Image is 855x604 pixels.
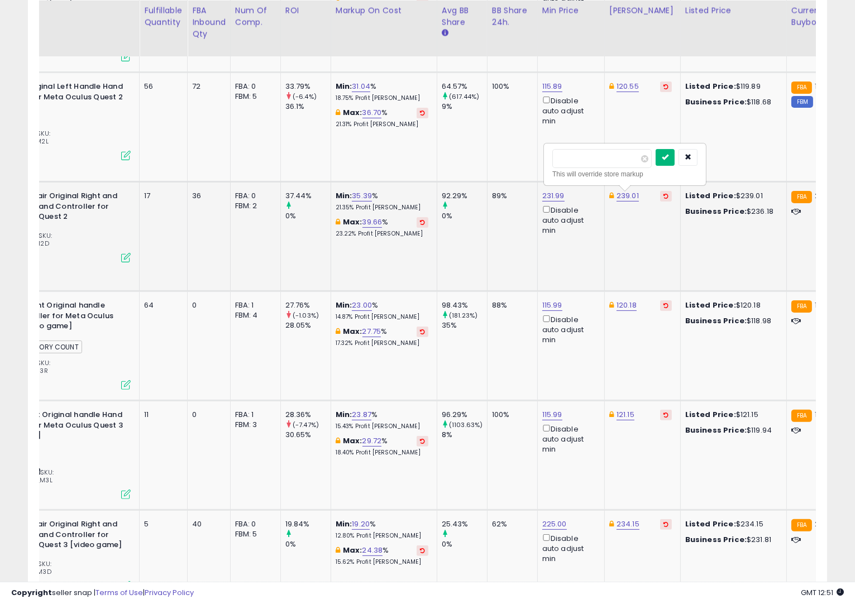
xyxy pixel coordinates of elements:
a: 120.55 [617,81,639,92]
a: 121.15 [617,409,634,420]
i: This overrides the store level max markup for this listing [336,109,340,116]
div: FBA: 0 [235,519,272,529]
div: $119.89 [685,82,778,92]
div: Num of Comp. [235,5,276,28]
b: Listed Price: [685,409,736,420]
div: FBM: 5 [235,529,272,539]
b: Business Price: [685,97,747,107]
div: Min Price [542,5,600,17]
b: Business Price: [685,315,747,326]
a: 31.04 [352,81,370,92]
b: Listed Price: [685,190,736,201]
div: Current Buybox Price [791,5,849,28]
div: 88% [492,300,529,310]
div: FBM: 3 [235,420,272,430]
div: Listed Price [685,5,782,17]
div: 37.44% [285,191,331,201]
b: Listed Price: [685,81,736,92]
div: 0% [285,539,331,549]
div: 62% [492,519,529,529]
div: Disable auto adjust min [542,204,596,236]
div: 100% [492,410,529,420]
div: 36 [192,191,222,201]
b: Max: [343,545,362,555]
div: This will override store markup [552,169,698,180]
div: 25.43% [442,519,487,529]
span: 2025-10-12 12:51 GMT [801,587,844,598]
th: The percentage added to the cost of goods (COGS) that forms the calculator for Min & Max prices. [331,1,437,56]
div: % [336,217,428,238]
p: 12.80% Profit [PERSON_NAME] [336,532,428,540]
a: 35.39 [352,190,372,202]
div: 98.43% [442,300,487,310]
span: 234.15 [815,519,838,529]
div: 28.36% [285,410,331,420]
small: FBA [791,82,812,94]
b: Business Price: [685,425,747,435]
div: $121.15 [685,410,778,420]
div: FBM: 2 [235,201,272,211]
div: 27.76% [285,300,331,310]
a: 234.15 [617,519,639,530]
div: 72 [192,82,222,92]
a: 231.99 [542,190,565,202]
div: Fulfillable Quantity [144,5,183,28]
a: 27.75 [362,326,381,337]
div: 30.65% [285,430,331,440]
div: $119.94 [685,425,778,435]
div: % [336,82,428,102]
a: 115.99 [542,300,562,311]
i: This overrides the store level Dynamic Max Price for this listing [609,83,614,90]
a: 120.18 [617,300,637,311]
div: 33.79% [285,82,331,92]
div: FBM: 4 [235,310,272,320]
div: % [336,436,428,457]
a: 115.89 [542,81,562,92]
b: Business Price: [685,534,747,545]
div: ROI [285,5,326,17]
a: 239.01 [617,190,639,202]
a: 23.00 [352,300,372,311]
small: Avg BB Share. [442,28,448,39]
div: 35% [442,320,487,330]
a: 23.87 [352,409,371,420]
div: FBA: 1 [235,300,272,310]
small: FBA [791,410,812,422]
b: Min: [336,519,352,529]
strong: Copyright [11,587,52,598]
div: 96.29% [442,410,487,420]
div: seller snap | | [11,588,194,598]
div: 89% [492,191,529,201]
p: 15.62% Profit [PERSON_NAME] [336,558,428,566]
small: FBA [791,191,812,203]
div: Disable auto adjust min [542,313,596,345]
b: Max: [343,217,362,227]
span: 239.01 [815,190,837,201]
p: 21.31% Profit [PERSON_NAME] [336,121,428,128]
small: (181.23%) [449,311,477,320]
span: 120.18 [815,300,835,310]
span: 121.15 [815,409,833,420]
p: 17.32% Profit [PERSON_NAME] [336,339,428,347]
a: 115.99 [542,409,562,420]
a: Privacy Policy [145,587,194,598]
div: % [336,327,428,347]
div: 64 [144,300,179,310]
div: $234.15 [685,519,778,529]
div: FBA: 1 [235,410,272,420]
b: Listed Price: [685,519,736,529]
div: 5 [144,519,179,529]
div: [PERSON_NAME] [609,5,676,17]
i: Revert to store-level Dynamic Max Price [663,84,668,89]
div: $239.01 [685,191,778,201]
div: $120.18 [685,300,778,310]
small: (617.44%) [449,92,479,101]
div: 11 [144,410,179,420]
div: 9% [442,102,487,112]
a: 24.38 [362,545,383,556]
div: 8% [442,430,487,440]
div: 19.84% [285,519,331,529]
div: $118.98 [685,316,778,326]
div: 40 [192,519,222,529]
b: Max: [343,107,362,118]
